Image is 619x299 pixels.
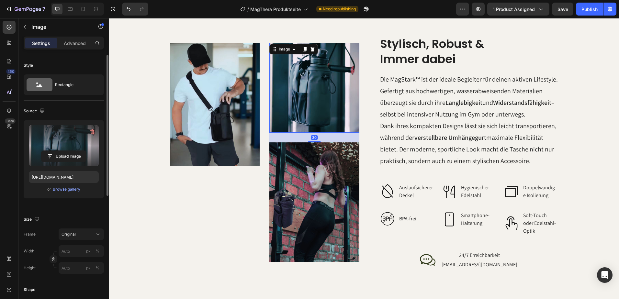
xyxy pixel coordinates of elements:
[24,231,36,237] label: Frame
[597,267,613,283] div: Open Intercom Messenger
[59,228,104,240] button: Original
[493,6,535,13] span: 1 product assigned
[53,186,80,192] div: Browse gallery
[270,18,449,50] h2: Stylisch, Robust & Immer dabei
[24,107,46,116] div: Source
[3,3,48,16] button: 7
[6,69,16,74] div: 450
[31,23,86,31] p: Image
[24,215,41,224] div: Size
[24,287,35,293] div: Shape
[414,166,448,181] p: Doppelwandige Isolierung
[41,150,86,162] button: Upload Image
[55,77,95,92] div: Rectangle
[168,28,182,34] div: Image
[323,6,356,12] span: Need republishing
[24,248,34,254] label: Width
[59,245,104,257] input: px%
[24,62,33,68] div: Style
[305,115,377,124] strong: verstellbare Umhängegurt
[24,265,36,271] label: Height
[42,5,45,13] p: 7
[94,264,101,272] button: px
[271,55,449,102] p: Die MagStark™ ist der ideale Begleiter für deinen aktiven Lifestyle. Gefertigt aus hochwertigen, ...
[64,40,86,47] p: Advanced
[5,118,16,124] div: Beta
[576,3,603,16] button: Publish
[160,25,250,115] img: gempages_574614040299439333-b3753098-ca2d-4c7b-aef4-7b7f25aa4e3f.jpg
[86,248,91,254] div: px
[352,166,386,181] p: Hygienischer Edelstahl
[29,171,99,183] input: https://example.com/image.jpg
[581,6,598,13] div: Publish
[250,6,301,13] span: MagThera Produktseite
[122,3,148,16] div: Undo/Redo
[352,194,386,209] p: Smartphone-Halterung
[247,6,249,13] span: /
[109,18,619,299] iframe: Design area
[52,186,81,193] button: Browse gallery
[332,243,408,250] p: [EMAIL_ADDRESS][DOMAIN_NAME]
[290,166,324,181] p: Auslaufsicherer Deckel
[332,234,408,241] p: 24/7 Erreichbarkeit
[84,247,92,255] button: %
[552,3,573,16] button: Save
[47,185,51,193] span: or
[96,248,99,254] div: %
[84,264,92,272] button: %
[414,194,448,217] p: Soft-Touch oder Edelstahl-Optik
[557,6,568,12] span: Save
[160,124,250,244] img: gempages_574614040299439333-83a8902a-1ef5-4245-ad36-fad1f1f7be0a.jpg
[59,262,104,274] input: px%
[202,117,209,122] div: 30
[62,231,76,237] span: Original
[271,102,449,149] p: Dank ihres kompakten Designs lässt sie sich leicht transportieren, während der maximale Flexibili...
[86,265,91,271] div: px
[290,197,324,205] p: BPA-frei
[94,247,101,255] button: px
[384,80,442,89] strong: Widerstandsfähigkeit
[487,3,549,16] button: 1 product assigned
[336,80,373,89] strong: Langlebigkeit
[32,40,50,47] p: Settings
[96,265,99,271] div: %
